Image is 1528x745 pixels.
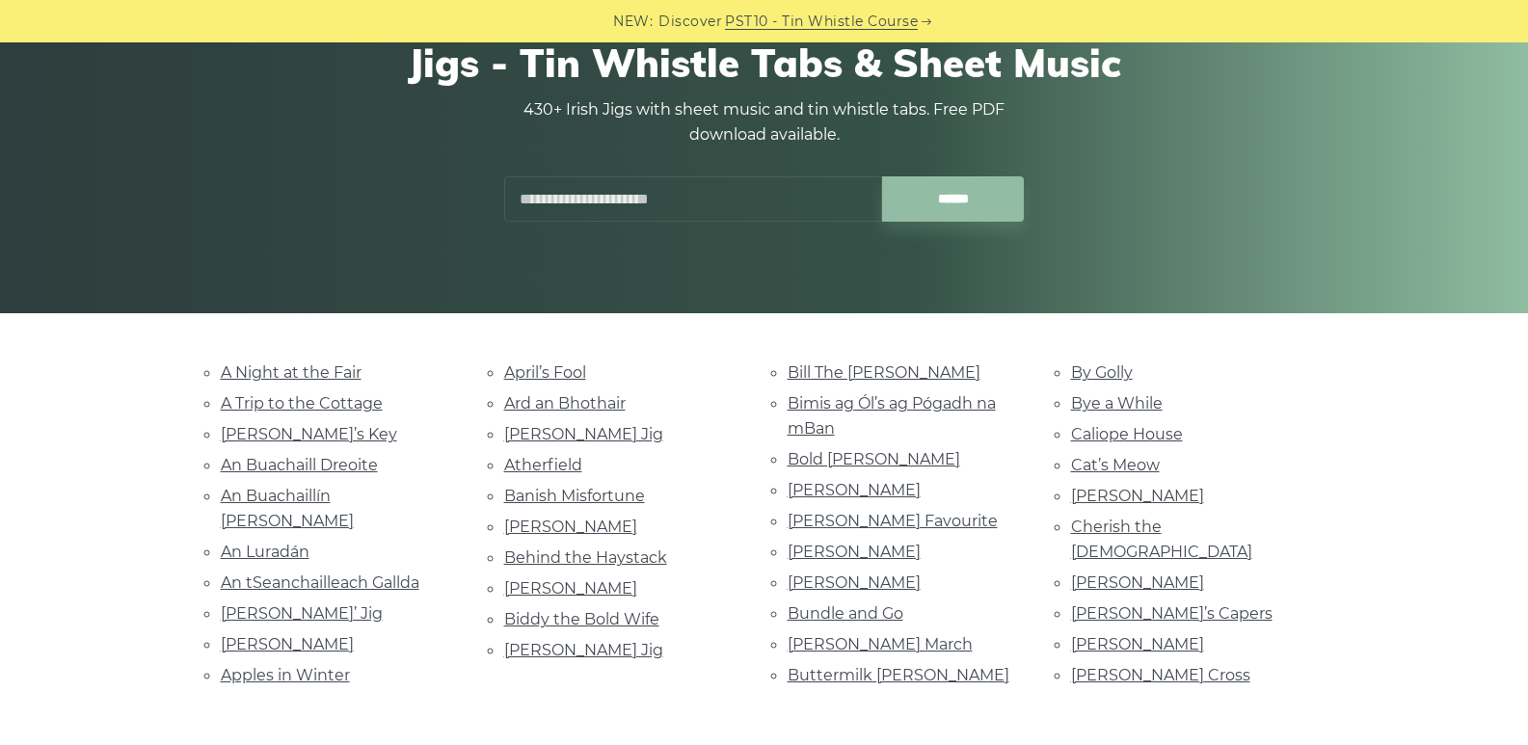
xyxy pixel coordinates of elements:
a: [PERSON_NAME] Favourite [788,512,998,530]
a: Ard an Bhothair [504,394,626,412]
a: [PERSON_NAME] March [788,635,973,653]
a: Bye a While [1071,394,1163,412]
a: Caliope House [1071,425,1183,443]
span: Discover [658,11,722,33]
a: Atherfield [504,456,582,474]
a: [PERSON_NAME] [504,579,637,598]
a: [PERSON_NAME] Jig [504,641,663,659]
a: Buttermilk [PERSON_NAME] [788,666,1009,684]
a: [PERSON_NAME]’ Jig [221,604,383,623]
p: 430+ Irish Jigs with sheet music and tin whistle tabs. Free PDF download available. [504,97,1025,147]
a: An Buachaillín [PERSON_NAME] [221,487,354,530]
a: [PERSON_NAME] [788,543,921,561]
a: [PERSON_NAME] Jig [504,425,663,443]
a: Bill The [PERSON_NAME] [788,363,980,382]
a: Behind the Haystack [504,548,667,567]
a: [PERSON_NAME]’s Key [221,425,397,443]
a: PST10 - Tin Whistle Course [725,11,918,33]
a: April’s Fool [504,363,586,382]
a: [PERSON_NAME] [221,635,354,653]
h1: Jigs - Tin Whistle Tabs & Sheet Music [221,40,1308,86]
a: [PERSON_NAME] Cross [1071,666,1250,684]
a: Biddy the Bold Wife [504,610,659,628]
a: [PERSON_NAME] [788,573,921,592]
a: Cherish the [DEMOGRAPHIC_DATA] [1071,518,1252,561]
a: An Luradán [221,543,309,561]
a: [PERSON_NAME] [1071,573,1204,592]
a: An Buachaill Dreoite [221,456,378,474]
a: A Night at the Fair [221,363,362,382]
a: A Trip to the Cottage [221,394,383,412]
a: [PERSON_NAME] [1071,635,1204,653]
a: An tSeanchailleach Gallda [221,573,419,592]
a: [PERSON_NAME] [504,518,637,536]
a: Bold [PERSON_NAME] [788,450,960,468]
a: [PERSON_NAME]’s Capers [1071,604,1273,623]
a: Cat’s Meow [1071,456,1160,474]
a: Banish Misfortune [504,487,645,505]
a: Bimis ag Ól’s ag Pógadh na mBan [788,394,996,438]
a: By Golly [1071,363,1133,382]
span: NEW: [613,11,653,33]
a: Bundle and Go [788,604,903,623]
a: Apples in Winter [221,666,350,684]
a: [PERSON_NAME] [1071,487,1204,505]
a: [PERSON_NAME] [788,481,921,499]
